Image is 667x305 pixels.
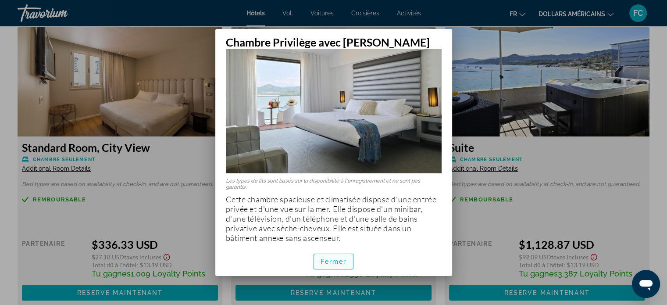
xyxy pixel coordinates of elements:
img: d7fe586d-23b7-422e-9f8f-7b2ff54bff35.jpeg [226,30,442,174]
iframe: Bouton de lancement de la fenêtre de messagerie [632,270,660,298]
font: Les types de lits sont basés sur la disponibilité à l'enregistrement et ne sont pas garantis. [226,178,420,190]
button: Fermer [314,254,354,269]
font: Chambre Privilège avec [PERSON_NAME] [226,36,430,49]
font: Fermer [321,258,347,265]
font: Cette chambre spacieuse et climatisée dispose d'une entrée privée et d'une vue sur la mer. Elle d... [226,194,437,243]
